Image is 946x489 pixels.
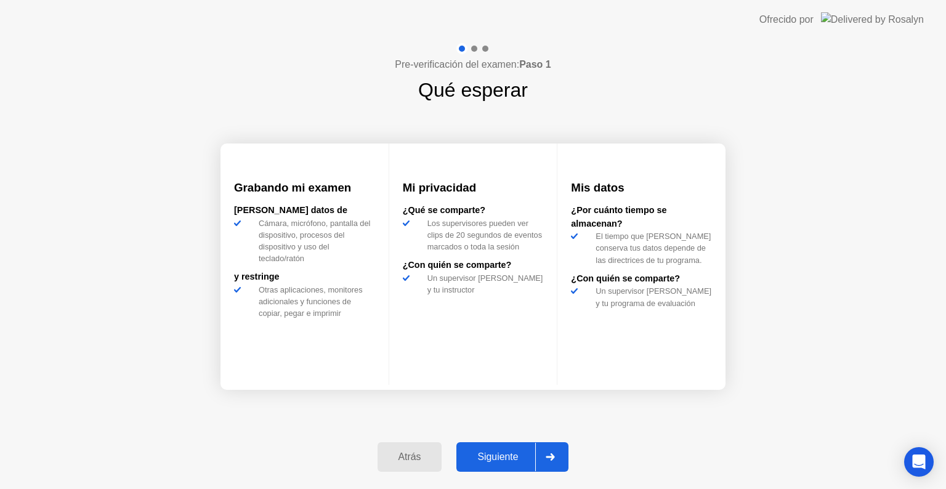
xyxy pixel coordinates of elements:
[571,272,712,286] div: ¿Con quién se comparte?
[591,285,712,309] div: Un supervisor [PERSON_NAME] y tu programa de evaluación
[403,259,544,272] div: ¿Con quién se comparte?
[254,284,375,320] div: Otras aplicaciones, monitores adicionales y funciones de copiar, pegar e imprimir
[422,217,544,253] div: Los supervisores pueden ver clips de 20 segundos de eventos marcados o toda la sesión
[234,270,375,284] div: y restringe
[418,75,528,105] h1: Qué esperar
[403,179,544,196] h3: Mi privacidad
[591,230,712,266] div: El tiempo que [PERSON_NAME] conserva tus datos depende de las directrices de tu programa.
[422,272,544,296] div: Un supervisor [PERSON_NAME] y tu instructor
[234,204,375,217] div: [PERSON_NAME] datos de
[821,12,924,26] img: Delivered by Rosalyn
[571,204,712,230] div: ¿Por cuánto tiempo se almacenan?
[571,179,712,196] h3: Mis datos
[403,204,544,217] div: ¿Qué se comparte?
[519,59,551,70] b: Paso 1
[381,451,439,463] div: Atrás
[460,451,535,463] div: Siguiente
[234,179,375,196] h3: Grabando mi examen
[904,447,934,477] div: Open Intercom Messenger
[395,57,551,72] h4: Pre-verificación del examen:
[254,217,375,265] div: Cámara, micrófono, pantalla del dispositivo, procesos del dispositivo y uso del teclado/ratón
[759,12,814,27] div: Ofrecido por
[378,442,442,472] button: Atrás
[456,442,568,472] button: Siguiente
